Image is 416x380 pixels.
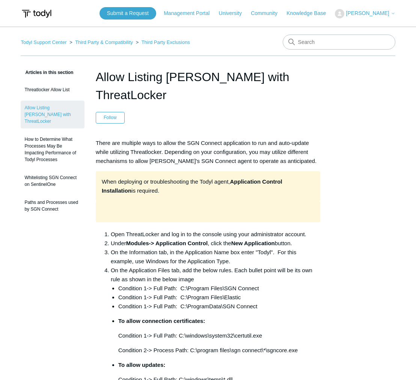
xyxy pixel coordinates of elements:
[118,293,320,302] li: Condition 1-> Full Path: C:\Program Files\Elastic
[286,9,333,17] a: Knowledge Base
[21,39,68,45] li: Todyl Support Center
[96,171,320,201] div: When deploying or troubleshooting the Todyl agent, is required.
[21,170,84,192] a: Whitelisting SGN Connect on SentinelOne
[96,68,320,104] h1: Allow Listing Todyl with ThreatLocker
[21,7,53,21] img: Todyl Support Center Help Center home page
[335,9,395,18] button: [PERSON_NAME]
[99,7,156,20] a: Submit a Request
[251,9,285,17] a: Community
[111,248,320,266] li: On the Information tab, in the Application Name box enter "Todyl". For this example, use Windows ...
[134,39,190,45] li: Third Party Exclusions
[283,35,395,50] input: Search
[118,302,320,311] li: Condition 1-> Full Path: C:\ProgramData\SGN Connect
[118,331,320,340] p: Condition 1-> Full Path: C:\windows\system32\certutil.exe
[118,284,320,293] li: Condition 1-> Full Path: C:\Program Files\SGN Connect
[219,9,249,17] a: University
[111,239,320,248] li: Under , click the button.
[68,39,134,45] li: Third Party & Compatibility
[142,39,190,45] a: Third Party Exclusions
[96,112,125,123] button: Follow Article
[21,101,84,128] a: Allow Listing [PERSON_NAME] with ThreatLocker
[118,362,166,368] strong: To allow updates:
[346,10,389,16] span: [PERSON_NAME]
[75,39,133,45] a: Third Party & Compatibility
[111,230,320,239] li: Open ThreatLocker and log in to the console using your administrator account.
[231,240,275,246] strong: New Application
[96,139,320,166] p: There are multiple ways to allow the SGN Connect application to run and auto-update while utilizi...
[126,240,208,246] strong: Modules-> Application Control
[118,318,205,324] strong: To allow connection certificates:
[21,83,84,97] a: Threatlocker Allow List
[21,70,73,75] span: Articles in this section
[118,346,320,355] p: Condition 2-> Process Path: C:\program files\sgn connect\*\sgncore.exe
[164,9,217,17] a: Management Portal
[102,178,282,194] strong: Application Control Installation
[21,39,66,45] a: Todyl Support Center
[21,195,84,216] a: Paths and Processes used by SGN Connect
[21,132,84,167] a: How to Determine What Processes May Be Impacting Performance of Todyl Processes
